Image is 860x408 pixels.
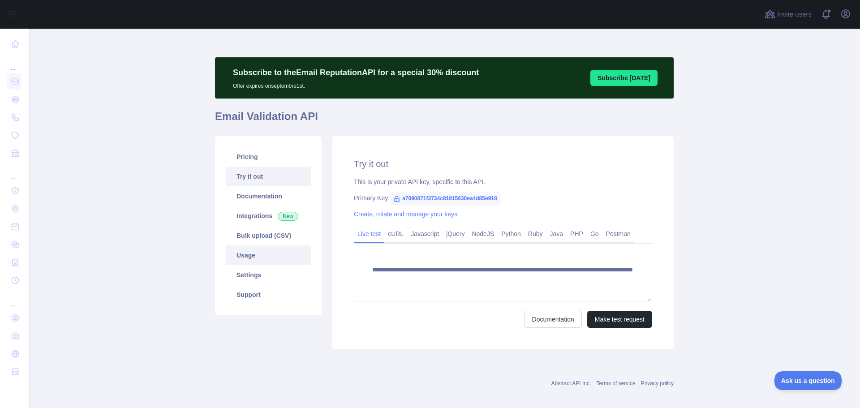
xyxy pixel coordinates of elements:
[233,79,479,90] p: Offer expires on septembre 1st.
[641,380,674,387] a: Privacy policy
[215,109,674,131] h1: Email Validation API
[546,227,567,241] a: Java
[7,163,21,181] div: ...
[226,167,311,186] a: Try it out
[567,227,587,241] a: PHP
[226,285,311,305] a: Support
[498,227,525,241] a: Python
[354,210,457,218] a: Create, rotate and manage your keys
[590,70,658,86] button: Subscribe [DATE]
[226,206,311,226] a: Integrations New
[602,227,634,241] a: Postman
[354,193,652,202] div: Primary Key:
[384,227,407,241] a: cURL
[525,311,582,328] a: Documentation
[587,311,652,328] button: Make test request
[468,227,498,241] a: NodeJS
[7,290,21,308] div: ...
[354,227,384,241] a: Live test
[390,192,501,205] span: a7090871f3734c81815630ea4d85e918
[226,147,311,167] a: Pricing
[226,245,311,265] a: Usage
[443,227,468,241] a: jQuery
[525,227,546,241] a: Ruby
[354,158,652,170] h2: Try it out
[551,380,591,387] a: Abstract API Inc.
[774,371,842,390] iframe: Toggle Customer Support
[233,66,479,79] p: Subscribe to the Email Reputation API for a special 30 % discount
[226,265,311,285] a: Settings
[226,186,311,206] a: Documentation
[278,212,298,221] span: New
[763,7,813,21] button: Invite users
[226,226,311,245] a: Bulk upload (CSV)
[354,177,652,186] div: This is your private API key, specific to this API.
[7,54,21,72] div: ...
[596,380,635,387] a: Terms of service
[587,227,602,241] a: Go
[407,227,443,241] a: Javascript
[777,9,812,20] span: Invite users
